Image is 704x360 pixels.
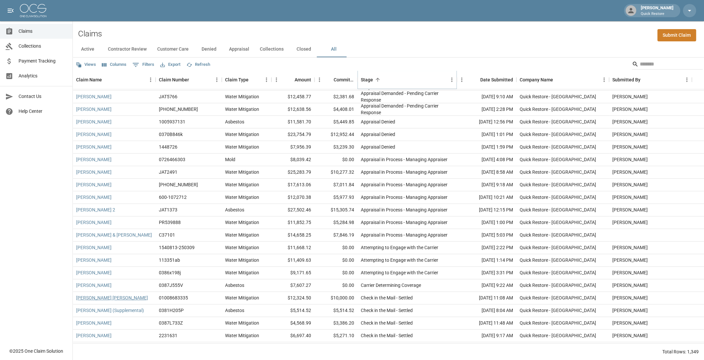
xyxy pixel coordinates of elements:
div: Quick Restore - Tucson [520,144,596,150]
div: Water Mitigation [225,181,259,188]
a: [PERSON_NAME] [76,194,112,201]
div: Andrew Damitz [612,93,648,100]
div: Water Mitigation [225,144,259,150]
div: $9,171.65 [271,267,314,279]
div: Water Mitigation [225,320,259,326]
div: Committed Amount [334,70,354,89]
button: Show filters [131,60,156,70]
div: Check in the Mail - Settled [361,294,413,301]
div: 0387L733Z [159,320,183,326]
div: Amount [295,70,311,89]
a: [PERSON_NAME] [76,320,112,326]
button: Sort [471,75,480,84]
img: ocs-logo-white-transparent.png [20,4,46,17]
a: [PERSON_NAME] [76,282,112,289]
div: Appraisal Demanded - Pending Carrier Response [361,103,453,116]
div: 0387J555V [159,282,183,289]
div: [DATE] 4:08 PM [457,154,516,166]
div: Alec Melendez [612,206,648,213]
button: All [319,41,349,57]
div: [DATE] 8:04 AM [457,304,516,317]
button: Sort [249,75,258,84]
div: Stage [357,70,457,89]
div: C37101 [159,232,175,238]
div: $5,284.98 [314,216,357,229]
div: Alec Melendez [612,307,648,314]
div: Quick Restore - Tucson [520,131,596,138]
span: Contact Us [19,93,67,100]
div: [DATE] 11:55 AM [457,342,516,355]
div: 1005937131 [159,118,185,125]
div: $7,956.39 [271,141,314,154]
div: Quick Restore - Tucson [520,257,596,263]
button: Export [159,60,182,70]
div: [PERSON_NAME] [638,5,676,17]
span: Collections [19,43,67,50]
div: Quick Restore - Tucson [520,206,596,213]
div: $5,977.93 [314,191,357,204]
div: Water Mitigation [225,194,259,201]
div: $0.00 [314,267,357,279]
a: [PERSON_NAME] (Supplemental) [76,307,144,314]
a: [PERSON_NAME] [76,144,112,150]
div: $27,502.46 [271,204,314,216]
div: Claim Number [159,70,189,89]
div: Andrew Damitz [612,194,648,201]
div: [DATE] 8:58 AM [457,166,516,179]
button: Sort [189,75,198,84]
div: Check in the Mail - Settled [361,307,413,314]
div: $0.00 [314,154,357,166]
div: Andrew Damitz [612,257,648,263]
button: Sort [102,75,111,84]
div: Asbestos [225,206,244,213]
div: $7,011.84 [314,179,357,191]
button: Views [74,60,98,70]
button: Menu [271,75,281,85]
div: $12,458.77 [271,91,314,103]
div: [DATE] 9:18 AM [457,179,516,191]
div: Amount [271,70,314,89]
div: Andrew Damitz [612,269,648,276]
div: Water Mitigation [225,257,259,263]
div: Date Submitted [457,70,516,89]
a: [PERSON_NAME] [76,93,112,100]
button: Closed [289,41,319,57]
div: Claim Name [76,70,102,89]
div: Andrew Damitz [612,219,648,226]
a: [PERSON_NAME] [76,269,112,276]
div: Water Mitigation [225,232,259,238]
h2: Claims [78,29,102,39]
div: Water Mitigation [225,131,259,138]
div: Alec Melendez [612,282,648,289]
div: [DATE] 12:15 PM [457,204,516,216]
button: Collections [255,41,289,57]
button: Menu [261,75,271,85]
div: JAT1373 [159,206,177,213]
div: $0.00 [314,254,357,267]
p: Quick Restore [641,11,674,17]
div: [DATE] 1:59 PM [457,141,516,154]
div: [DATE] 2:22 PM [457,242,516,254]
div: Asbestos [225,118,244,125]
div: Appraisal in Process - Managing Appraiser [361,219,447,226]
div: Quick Restore - Tucson [520,118,596,125]
div: $11,409.63 [271,254,314,267]
button: Select columns [100,60,128,70]
div: 0386x198j [159,269,181,276]
div: Quick Restore - Tucson [520,332,596,339]
button: Menu [457,75,467,85]
div: dynamic tabs [73,41,704,57]
button: Contractor Review [103,41,152,57]
div: Andrew Damitz [612,181,648,188]
div: Quick Restore - Tucson [520,93,596,100]
div: [DATE] 11:08 AM [457,292,516,304]
div: Submitted By [612,70,640,89]
div: [DATE] 9:10 AM [457,91,516,103]
div: $3,239.30 [314,141,357,154]
div: $0.00 [314,242,357,254]
button: open drawer [4,4,17,17]
div: Water Mitigation [225,93,259,100]
div: Claim Number [156,70,222,89]
div: 1540813-250309 [159,244,195,251]
div: Water Mitigation [225,244,259,251]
